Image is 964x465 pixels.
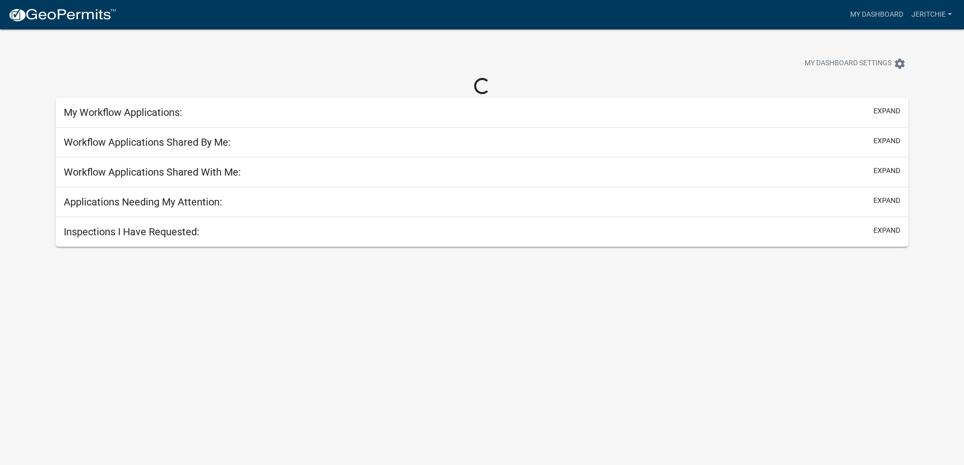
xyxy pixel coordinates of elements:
[805,58,892,70] span: My Dashboard Settings
[894,58,906,70] i: settings
[873,195,900,206] button: expand
[873,165,900,176] button: expand
[873,136,900,146] button: expand
[873,225,900,236] button: expand
[64,106,182,118] h5: My Workflow Applications:
[64,226,199,238] h5: Inspections I Have Requested:
[64,136,231,148] h5: Workflow Applications Shared By Me:
[907,5,956,24] a: jeritchie
[64,196,222,208] h5: Applications Needing My Attention:
[873,106,900,116] button: expand
[64,166,241,178] h5: Workflow Applications Shared With Me:
[797,54,914,73] button: My Dashboard Settingssettings
[846,5,907,24] a: My Dashboard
